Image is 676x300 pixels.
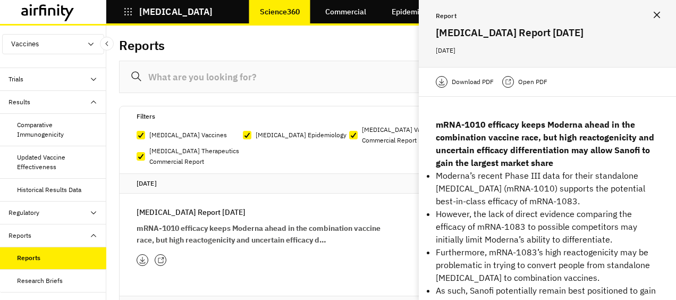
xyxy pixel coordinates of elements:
div: Results [9,97,30,107]
strong: mRNA-1010 efficacy keeps Moderna ahead in the combination vaccine race, but high reactogenicity a... [436,119,654,168]
p: [MEDICAL_DATA] Epidemiology [256,130,347,140]
div: Comparative Immunogenicity [17,120,98,139]
div: Research Briefs [17,276,63,286]
p: [MEDICAL_DATA] [139,7,213,16]
p: [DATE] [137,178,646,189]
p: Furthermore, mRNA-1083’s high reactogenicity may be problematic in trying to convert people from ... [436,246,659,284]
p: [MEDICAL_DATA] Report [DATE] [137,206,246,218]
p: [MEDICAL_DATA] Vaccines [149,130,227,140]
div: Reports [9,231,31,240]
p: [DATE] [436,45,659,56]
button: Vaccines [2,34,104,54]
strong: mRNA-1010 efficacy keeps Moderna ahead in the combination vaccine race, but high reactogenicity a... [137,223,381,245]
button: Close Sidebar [100,37,114,51]
p: Open PDF [518,77,547,87]
h2: Reports [119,38,165,53]
p: [MEDICAL_DATA] Vaccines Commercial Report [362,124,455,146]
div: Regulatory [9,208,39,218]
p: [MEDICAL_DATA] Therapeutics Commercial Report [149,146,243,167]
h2: [MEDICAL_DATA] Report [DATE] [436,24,659,40]
div: Historical Results Data [17,185,81,195]
p: Filters [137,111,155,122]
input: What are you looking for? [119,61,663,93]
div: Trials [9,74,23,84]
p: Moderna’s recent Phase III data for their standalone [MEDICAL_DATA] (mRNA-1010) supports the pote... [436,169,659,207]
p: Science360 [260,7,300,16]
div: Updated Vaccine Effectiveness [17,153,98,172]
div: Reports [17,253,40,263]
p: Download PDF [452,77,494,87]
button: [MEDICAL_DATA] [123,3,213,21]
p: However, the lack of direct evidence comparing the efficacy of mRNA-1083 to possible competitors ... [436,207,659,246]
